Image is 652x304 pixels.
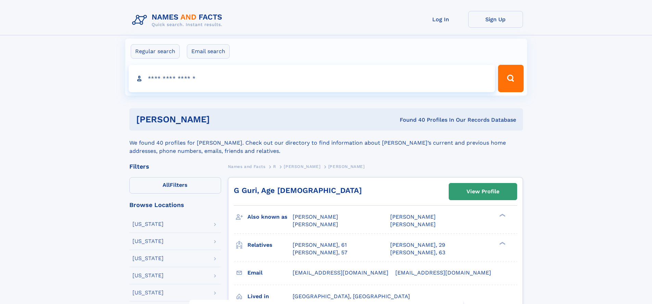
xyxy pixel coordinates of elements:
[390,249,445,256] a: [PERSON_NAME], 63
[129,65,495,92] input: search input
[187,44,230,59] label: Email search
[293,249,347,256] a: [PERSON_NAME], 57
[498,65,523,92] button: Search Button
[132,290,164,295] div: [US_STATE]
[129,177,221,194] label: Filters
[466,184,499,199] div: View Profile
[132,221,164,227] div: [US_STATE]
[293,214,338,220] span: [PERSON_NAME]
[293,241,347,249] a: [PERSON_NAME], 61
[293,269,388,276] span: [EMAIL_ADDRESS][DOMAIN_NAME]
[328,164,365,169] span: [PERSON_NAME]
[498,241,506,245] div: ❯
[129,11,228,29] img: Logo Names and Facts
[390,241,445,249] a: [PERSON_NAME], 29
[132,273,164,278] div: [US_STATE]
[390,214,436,220] span: [PERSON_NAME]
[131,44,180,59] label: Regular search
[395,269,491,276] span: [EMAIL_ADDRESS][DOMAIN_NAME]
[247,267,293,279] h3: Email
[498,213,506,218] div: ❯
[163,182,170,188] span: All
[284,162,320,171] a: [PERSON_NAME]
[247,239,293,251] h3: Relatives
[305,116,516,124] div: Found 40 Profiles In Our Records Database
[234,186,362,195] a: G Guri, Age [DEMOGRAPHIC_DATA]
[136,115,305,124] h1: [PERSON_NAME]
[390,221,436,228] span: [PERSON_NAME]
[293,221,338,228] span: [PERSON_NAME]
[273,162,276,171] a: R
[228,162,266,171] a: Names and Facts
[247,291,293,302] h3: Lived in
[129,163,221,170] div: Filters
[129,131,523,155] div: We found 40 profiles for [PERSON_NAME]. Check out our directory to find information about [PERSON...
[413,11,468,28] a: Log In
[293,293,410,300] span: [GEOGRAPHIC_DATA], [GEOGRAPHIC_DATA]
[129,202,221,208] div: Browse Locations
[284,164,320,169] span: [PERSON_NAME]
[273,164,276,169] span: R
[468,11,523,28] a: Sign Up
[449,183,517,200] a: View Profile
[247,211,293,223] h3: Also known as
[132,256,164,261] div: [US_STATE]
[132,239,164,244] div: [US_STATE]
